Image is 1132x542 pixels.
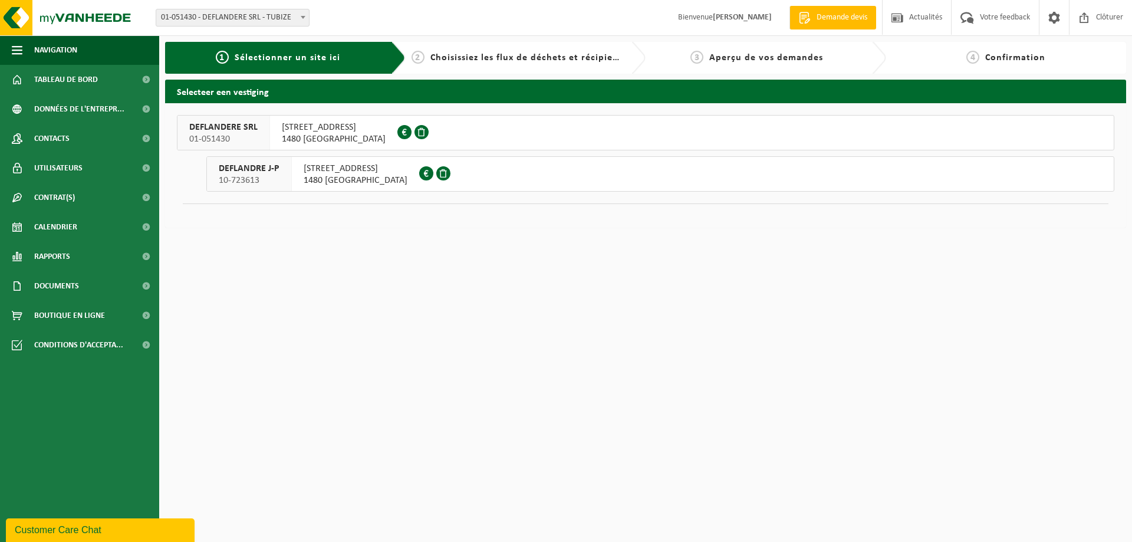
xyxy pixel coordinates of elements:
[966,51,979,64] span: 4
[206,156,1114,192] button: DEFLANDRE J-P 10-723613 [STREET_ADDRESS]1480 [GEOGRAPHIC_DATA]
[430,53,627,63] span: Choisissiez les flux de déchets et récipients
[34,212,77,242] span: Calendrier
[304,163,407,175] span: [STREET_ADDRESS]
[216,51,229,64] span: 1
[219,175,279,186] span: 10-723613
[6,516,197,542] iframe: chat widget
[814,12,870,24] span: Demande devis
[282,121,386,133] span: [STREET_ADDRESS]
[789,6,876,29] a: Demande devis
[235,53,340,63] span: Sélectionner un site ici
[985,53,1045,63] span: Confirmation
[34,35,77,65] span: Navigation
[713,13,772,22] strong: [PERSON_NAME]
[412,51,424,64] span: 2
[690,51,703,64] span: 3
[189,133,258,145] span: 01-051430
[34,153,83,183] span: Utilisateurs
[34,94,124,124] span: Données de l'entrepr...
[709,53,823,63] span: Aperçu de vos demandes
[34,301,105,330] span: Boutique en ligne
[34,124,70,153] span: Contacts
[156,9,310,27] span: 01-051430 - DEFLANDERE SRL - TUBIZE
[34,65,98,94] span: Tableau de bord
[282,133,386,145] span: 1480 [GEOGRAPHIC_DATA]
[34,242,70,271] span: Rapports
[34,330,123,360] span: Conditions d'accepta...
[165,80,1126,103] h2: Selecteer een vestiging
[304,175,407,186] span: 1480 [GEOGRAPHIC_DATA]
[156,9,309,26] span: 01-051430 - DEFLANDERE SRL - TUBIZE
[219,163,279,175] span: DEFLANDRE J-P
[189,121,258,133] span: DEFLANDERE SRL
[34,271,79,301] span: Documents
[177,115,1114,150] button: DEFLANDERE SRL 01-051430 [STREET_ADDRESS]1480 [GEOGRAPHIC_DATA]
[34,183,75,212] span: Contrat(s)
